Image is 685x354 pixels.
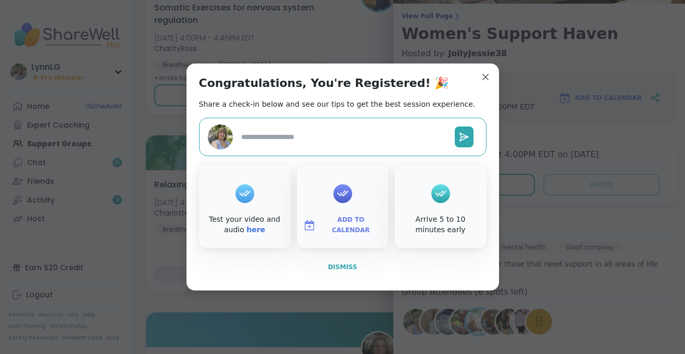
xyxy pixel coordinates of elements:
[246,225,265,234] a: here
[199,76,449,91] h1: Congratulations, You're Registered! 🎉
[299,214,387,236] button: Add to Calendar
[201,214,289,235] div: Test your video and audio
[397,214,484,235] div: Arrive 5 to 10 minutes early
[199,99,476,109] h2: Share a check-in below and see our tips to get the best session experience.
[208,124,233,149] img: LynnLG
[328,263,357,271] span: Dismiss
[303,219,316,232] img: ShareWell Logomark
[320,215,382,235] span: Add to Calendar
[199,256,487,278] button: Dismiss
